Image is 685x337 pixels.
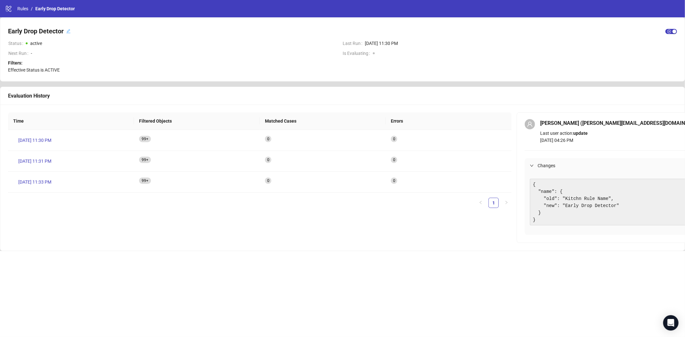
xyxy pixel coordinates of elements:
[13,177,57,187] a: [DATE] 11:33 PM
[386,112,512,130] th: Errors
[540,138,573,143] span: [DATE] 04:26 PM
[8,25,71,37] div: Early Drop Detectoredit
[30,41,42,46] span: active
[530,164,534,168] span: expanded
[34,5,76,12] a: Early Drop Detector
[391,177,397,184] sup: 0
[16,5,30,12] a: Rules
[8,60,22,65] strong: Filters:
[134,112,260,130] th: Filtered Objects
[8,40,26,47] span: Status
[540,131,588,136] span: Last user action:
[66,29,71,33] span: edit
[663,315,679,331] div: Open Intercom Messenger
[8,27,64,36] h4: Early Drop Detector
[501,198,512,208] li: Next Page
[489,198,498,208] a: 1
[13,135,57,145] a: [DATE] 11:30 PM
[391,136,397,142] sup: 0
[31,5,33,12] li: /
[365,40,677,47] span: [DATE] 11:30 PM
[476,198,486,208] li: Previous Page
[260,112,386,130] th: Matched Cases
[265,136,271,142] sup: 0
[8,112,134,130] th: Time
[18,178,51,186] span: [DATE] 11:33 PM
[139,177,151,184] sup: 205
[479,201,483,204] span: left
[139,136,151,142] sup: 113
[391,157,397,163] sup: 0
[505,201,508,204] span: right
[265,177,271,184] sup: 0
[476,198,486,208] button: left
[8,92,677,100] div: Evaluation History
[139,157,151,163] sup: 124
[8,50,31,57] span: Next Run
[265,157,271,163] sup: 0
[18,158,51,165] span: [DATE] 11:31 PM
[8,67,60,73] span: Effective Status is ACTIVE
[13,156,57,166] a: [DATE] 11:31 PM
[501,198,512,208] button: right
[573,131,588,136] b: update
[31,50,338,57] span: -
[18,137,51,144] span: [DATE] 11:30 PM
[527,121,533,127] span: user
[343,50,373,57] span: Is Evaluating
[343,40,365,47] span: Last Run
